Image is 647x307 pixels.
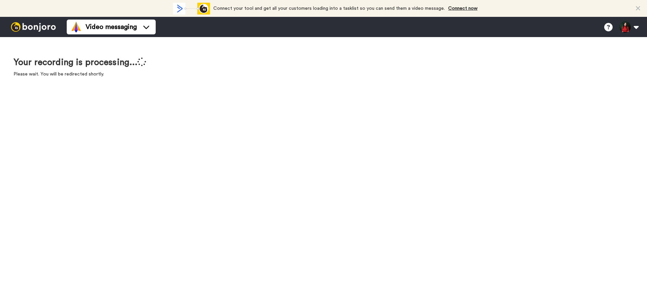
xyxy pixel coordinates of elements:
h1: Your recording is processing... [13,57,146,67]
img: bj-logo-header-white.svg [8,22,59,32]
span: Video messaging [86,22,137,32]
img: vm-color.svg [71,22,82,32]
span: Connect your tool and get all your customers loading into a tasklist so you can send them a video... [213,6,445,11]
div: animation [173,3,210,14]
a: Connect now [448,6,477,11]
p: Please wait. You will be redirected shortly. [13,71,146,78]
